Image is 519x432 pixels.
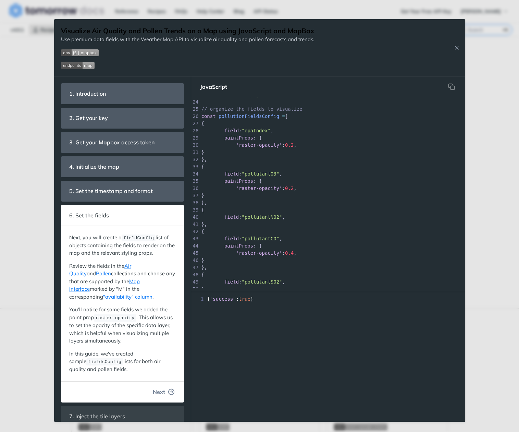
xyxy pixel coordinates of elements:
[201,92,216,97] span: const
[191,278,198,286] div: 49
[65,410,130,423] span: 7. Inject the tile layers
[61,36,314,44] p: Use premium data fields with the Weather Map API to visualize air quality and pollen forecasts an...
[282,185,285,191] span: :
[191,271,198,278] div: 48
[65,184,158,198] span: 5. Set the timestamp and format
[282,250,285,256] span: :
[191,178,198,185] div: 35
[191,149,198,156] div: 31
[69,350,176,373] p: In this guide, we've created sample lists for both air quality and pollen fields.
[201,164,204,169] span: {
[69,234,176,257] p: Next, you will create a list of objects containing the fields to render on the map and the releva...
[242,279,282,285] span: "pollutantSO2"
[65,160,124,173] span: 4. Initialize the map
[201,272,204,277] span: {
[191,170,198,178] div: 34
[294,142,296,148] span: ,
[445,80,458,94] button: Copy
[239,171,242,177] span: :
[242,214,282,220] span: "pollutantNO2"
[224,171,239,177] span: field
[191,286,198,293] div: 50
[191,228,198,235] div: 42
[210,296,236,302] span: "success"
[61,26,314,36] h1: Visualize Air Quality and Pollen Trends on a Map using JavaScript and MapBox
[201,221,207,227] span: },
[61,406,184,427] section: 7. Inject the tile layers
[282,279,285,285] span: ,
[65,87,111,100] span: 1. Introduction
[294,250,296,256] span: ,
[61,83,184,104] section: 1. Introduction
[285,185,294,191] span: 0.2
[253,178,262,184] span: : {
[224,214,239,220] span: field
[201,200,207,205] span: },
[65,209,114,222] span: 6. Set the fields
[61,181,184,202] section: 5. Set the timestamp and format
[245,92,262,97] span: '.png'
[61,156,184,177] section: 4. Initialize the map
[69,306,176,345] p: You'll notice for some fields we added the paint prop . This allows us to set the opacity of the ...
[191,242,198,250] div: 44
[69,262,176,301] p: Review the fields in the and collections and choose any that are supported by the marked by "M" i...
[253,135,262,141] span: : {
[191,185,198,192] div: 36
[239,92,242,97] span: =
[282,214,285,220] span: ,
[61,205,184,403] section: 6. Set the fieldsNext, you will create afieldConfiglist of objects containing the fields to rende...
[191,142,198,149] div: 30
[285,142,294,148] span: 0.2
[201,121,204,126] span: {
[224,279,239,285] span: field
[191,214,198,221] div: 40
[239,279,242,285] span: :
[201,149,204,155] span: }
[201,193,204,198] span: }
[285,113,288,119] span: [
[147,385,180,399] button: Next
[285,250,294,256] span: 0.4
[191,206,198,214] div: 39
[242,128,271,133] span: "epaIndex"
[201,265,207,270] span: },
[191,127,198,134] div: 28
[191,192,198,199] div: 37
[282,142,285,148] span: :
[123,236,154,241] span: fieldConfig
[191,296,465,303] div: { : }
[61,49,99,56] img: env
[201,257,204,263] span: }
[191,98,198,106] div: 24
[191,113,198,120] div: 26
[191,120,198,127] div: 27
[236,250,282,256] span: 'raster-opacity'
[236,142,282,148] span: 'raster-opacity'
[61,132,184,153] section: 3. Get your Mapbox access token
[219,113,279,119] span: pollutionFieldsConfig
[65,111,113,125] span: 2. Get your key
[239,296,250,302] span: true
[224,243,253,249] span: paintProps
[219,92,236,97] span: format
[448,83,455,90] svg: hidden
[191,264,198,271] div: 47
[236,185,282,191] span: 'raster-opacity'
[271,128,273,133] span: ,
[191,199,198,206] div: 38
[201,92,265,97] span: ;
[201,207,204,213] span: {
[61,49,314,57] span: Expand image
[201,229,204,234] span: {
[191,257,198,264] div: 46
[201,157,207,162] span: },
[224,236,239,241] span: field
[224,178,253,184] span: paintProps
[191,235,198,242] div: 43
[195,80,233,94] button: JavaScript
[88,359,121,364] span: fieldsConfig
[191,296,206,303] span: 1
[61,61,314,69] span: Expand image
[191,134,198,142] div: 29
[96,315,134,321] span: raster-opacity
